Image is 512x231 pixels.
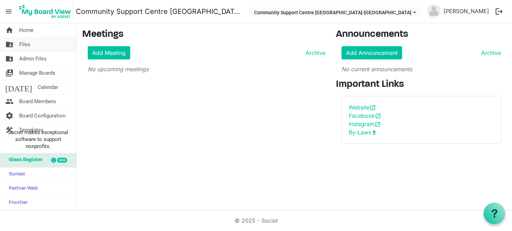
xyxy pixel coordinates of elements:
span: Frontier [5,196,27,210]
img: My Board View Logo [17,3,73,20]
span: Societ makes exceptional software to support nonprofits. [3,129,73,150]
span: Files [19,38,30,51]
span: Board Configuration [19,109,65,123]
span: settings [5,109,14,123]
span: Partner Web [5,182,38,196]
button: Community Support Centre Haldimand-Norfolk dropdownbutton [249,7,420,17]
span: Home [19,23,33,37]
span: switch_account [5,66,14,80]
a: Facebookopen_in_new [349,112,381,119]
p: No current announcements [341,65,501,73]
span: people [5,94,14,108]
span: Templates [19,123,44,137]
a: Add Announcement [341,46,402,59]
span: folder_shared [5,52,14,66]
h3: Meetings [82,29,325,41]
button: logout [492,4,506,19]
a: [PERSON_NAME] [441,4,492,18]
a: Archive [478,49,501,57]
h3: Announcements [336,29,506,41]
span: Sumac [5,167,25,181]
span: menu [2,5,15,18]
a: © 2025 - Societ [235,217,278,224]
a: Add Meeting [88,46,130,59]
span: Admin Files [19,52,47,66]
span: folder_shared [5,38,14,51]
span: home [5,23,14,37]
h3: Important Links [336,79,506,91]
a: Instagramopen_in_new [349,121,381,127]
span: construction [5,123,14,137]
span: Calendar [38,80,58,94]
span: Board Members [19,94,56,108]
div: new [57,158,67,163]
a: By-Lawsdownload [349,129,377,136]
span: [DATE] [5,80,32,94]
a: Archive [303,49,325,57]
span: Glass Register [5,153,42,167]
span: open_in_new [375,113,381,119]
a: My Board View Logo [17,3,76,20]
a: Community Support Centre [GEOGRAPHIC_DATA]-[GEOGRAPHIC_DATA] [76,5,242,18]
a: Websiteopen_in_new [349,104,376,111]
span: open_in_new [370,105,376,111]
span: open_in_new [375,121,381,127]
p: No upcoming meetings [88,65,325,73]
img: no-profile-picture.svg [427,4,441,18]
span: download [371,130,377,136]
span: Manage Boards [19,66,55,80]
